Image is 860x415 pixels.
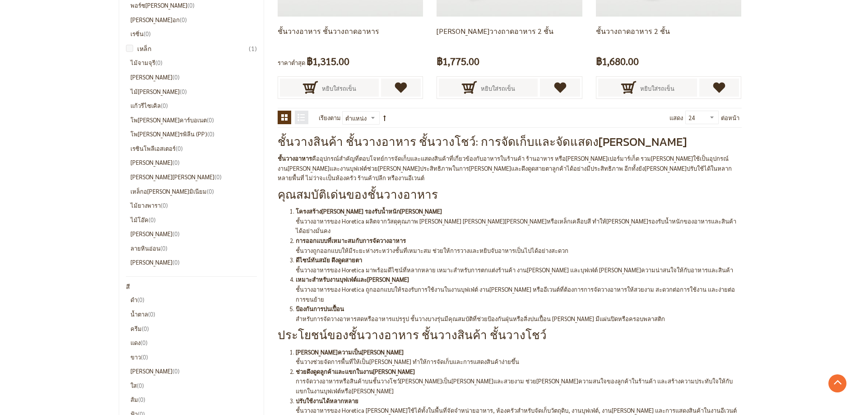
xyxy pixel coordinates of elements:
span: 0 [180,88,187,95]
a: Go to Top [828,374,846,392]
li: [PERSON_NAME] [130,257,257,267]
span: 0 [207,130,214,138]
li: ส้ม [130,395,257,405]
span: 0 [161,102,168,109]
li: ลายหินอ่อน [130,243,257,253]
li: น้ำตาล [130,309,257,319]
span: 0 [187,1,195,9]
li: [PERSON_NAME] [130,229,257,239]
a: เพิ่มไปยังรายการโปรด [540,79,580,97]
strong: โครงสร้าง[PERSON_NAME] รองรับน้ำหนัก[PERSON_NAME] [296,207,442,215]
li: ชั้นวางอาหารของ Horetica ถูกออกแบบให้รองรับการใช้งานในงานบุฟเฟ่ต์ งาน[PERSON_NAME] หรืออีเวนต์ที่... [296,275,742,304]
li: ชั้นวางอาหารของ Horetica มาพร้อมดีไซน์ที่หลากหลาย เหมาะสำหรับการตกแต่งร้านค้า งาน[PERSON_NAME] แล... [296,255,742,275]
span: ฿1,775.00 [437,53,479,70]
strong: เหมาะสำหรับงานบุฟเฟ่ต์และ[PERSON_NAME] [296,275,409,283]
span: 0 [142,325,149,332]
li: เหล็กอ[PERSON_NAME]มิเนียม [130,187,257,196]
li: พอร์ซ[PERSON_NAME] [130,0,257,10]
a: [PERSON_NAME]วางถาดอาหาร 2 ชั้น [437,26,553,36]
span: แสดง [669,114,683,121]
p: คืออุปกรณ์สำคัญที่ตอบโจทย์การจัดเก็บและแสดงสินค้าที่เกี่ยวข้องกับอาหารในร้านค้า ร้านอาหาร หรือ[PE... [278,154,742,183]
li: ไม้[PERSON_NAME] [130,87,257,97]
a: ชั้นวางถาดอาหาร 2 ชั้น [596,26,670,36]
span: หยิบใส่รถเข็น [481,79,515,98]
span: ต่อหน้า [721,111,739,125]
strong: ป้องกันการปนเปื้อน [296,305,344,312]
strong: ช่วยดึงดูดลูกค้าและแขกในงาน[PERSON_NAME] [296,368,415,375]
li: [PERSON_NAME] [130,158,257,168]
a: เหล็ก [130,43,257,53]
a: ชั้นวางอาหาร ชั้นวางถาดอาหาร [278,26,379,36]
button: หยิบใส่รถเข็น [439,79,538,97]
li: เรซินโพลีเอสเตอร์ [130,144,257,154]
li: ใส [130,381,257,391]
a: เพิ่มไปยังรายการโปรด [699,79,739,97]
a: เพิ่มไปยังรายการโปรด [381,79,421,97]
span: 0 [172,230,180,238]
span: 0 [172,367,180,375]
li: ขาว [130,352,257,362]
li: ชั้นวางอาหารของ Horetica ผลิตจากวัสดุคุณภาพ [PERSON_NAME] [PERSON_NAME][PERSON_NAME]หรือเหล็กเคลื... [296,206,742,236]
strong: ดีไซน์ทันสมัย ดึงดูดสายตา [296,256,362,264]
a: อุปกรณ์งาน[PERSON_NAME]และงานบุฟเฟ่ต์ [278,154,729,172]
li: แดง [130,338,257,348]
strong: ปรับใช้งานได้หลากหลาย [296,397,358,405]
span: 0 [161,201,168,209]
li: ครีม [130,324,257,334]
span: หยิบใส่รถเข็น [322,79,356,98]
span: ราคาต่ำสุด [278,59,305,66]
span: 0 [207,187,214,195]
strong: ชั้นวางอาหาร [278,154,312,162]
li: การจัดวางอาหารหรือสินค้าบนชั้นวางโชว์[PERSON_NAME]เป็น[PERSON_NAME]และสวยงาม ช่วย[PERSON_NAME]ควา... [296,367,742,396]
li: [PERSON_NAME][PERSON_NAME] [130,172,257,182]
div: สี [126,284,257,290]
strong: [PERSON_NAME]ความเป็น[PERSON_NAME] [296,348,404,356]
span: 0 [155,59,163,66]
li: แก้วรีไซเคิล [130,101,257,111]
span: หยิบใส่รถเข็น [640,79,674,98]
li: ดำ [130,295,257,305]
li: [PERSON_NAME]อก [130,15,257,25]
span: 0 [180,16,187,23]
h2: คุณสมบัติเด่นของชั้นวางอาหาร [278,187,742,202]
button: หยิบใส่รถเข็น [280,79,379,97]
span: 0 [137,382,144,389]
span: 0 [214,173,222,181]
span: 0 [160,244,167,252]
span: 0 [148,310,155,318]
span: 0 [149,216,156,224]
span: 0 [140,339,148,346]
li: [PERSON_NAME] [130,72,257,82]
span: 0 [172,258,180,266]
span: 1 [249,43,257,53]
span: 0 [144,30,151,37]
span: 0 [172,159,180,166]
span: 0 [137,296,144,303]
li: ชั้นวางช่วยจัดการพื้นที่ให้เป็น[PERSON_NAME] ทำให้การจัดเก็บและการแสดงสินค้าง่ายขึ้น [296,347,742,367]
li: ไม้ยางพารา [130,201,257,210]
li: [PERSON_NAME] [130,366,257,376]
strong: ตาราง [278,111,291,124]
button: หยิบใส่รถเข็น [598,79,697,97]
li: ไม้จามจุรี [130,58,257,68]
span: 0 [141,353,148,361]
span: 0 [207,116,214,124]
li: โพ[PERSON_NAME]รพิลีน (PP) [130,129,257,139]
li: ชั้นวางถูกออกแบบให้มีระยะห่างระหว่างชั้นที่เหมาะสม ช่วยให้การวางและหยิบจับอาหารเป็นไปได้อย่างสะดวก [296,236,742,255]
span: 0 [138,396,145,403]
span: ฿1,315.00 [307,53,349,70]
h2: ชั้นวางสินค้า ชั้นวางอาหาร ชั้นวางโชว์: การจัดเก็บและจัดแสดง[PERSON_NAME] [278,135,742,149]
span: 0 [176,145,183,152]
li: สำหรับการจัดวางอาหารสดหรืออาหารแปรรูป ชั้นวางบางรุ่นมีคุณสมบัติที่ช่วยป้องกันฝุ่นหรือสิ่งปนเปื้อน... [296,304,742,323]
li: โพ[PERSON_NAME]คาร์บอเนต [130,115,257,125]
span: ฿1,680.00 [596,53,639,70]
span: 0 [172,73,180,81]
li: ไม้โอ๊ค [130,215,257,225]
h2: ประโยชน์ของชั้นวางอาหาร ชั้นวางสินค้า ชั้นวางโชว์ [278,328,742,343]
strong: การออกแบบที่เหมาะสมกับการจัดวางอาหาร [296,237,406,244]
label: เรียงตาม [319,111,341,125]
li: เรซิ่น [130,29,257,39]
